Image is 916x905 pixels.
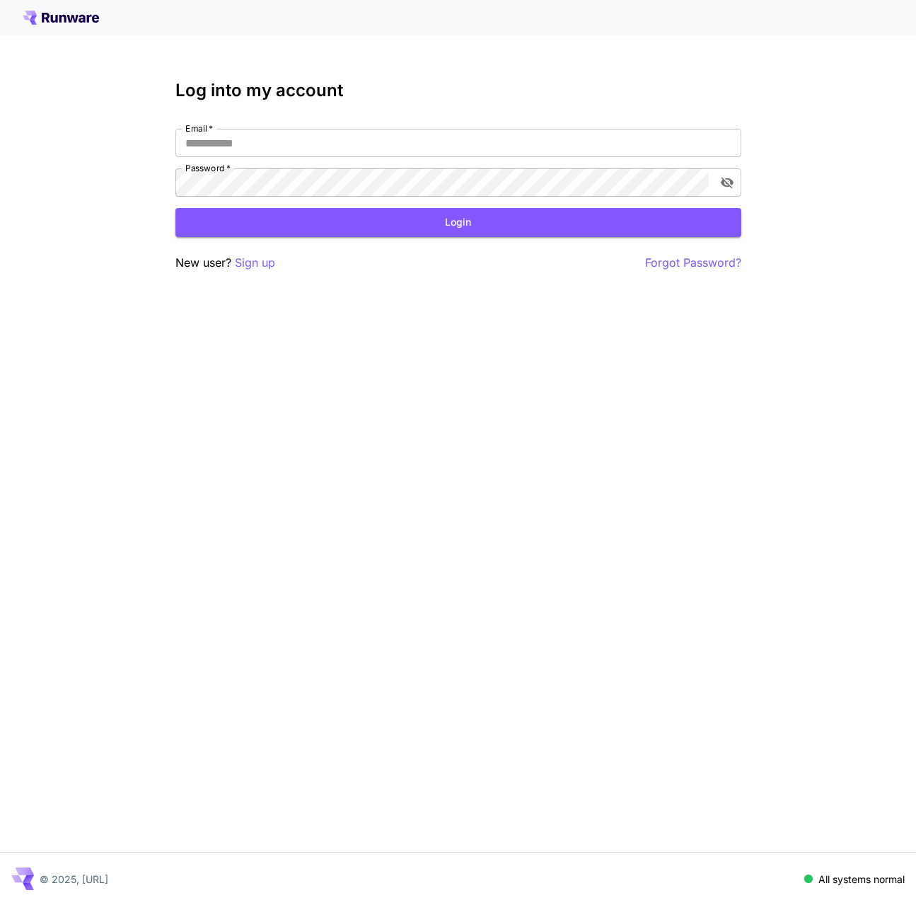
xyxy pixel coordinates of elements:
label: Email [185,122,213,134]
p: New user? [175,254,275,272]
button: Forgot Password? [645,254,741,272]
button: Sign up [235,254,275,272]
p: All systems normal [818,872,905,887]
button: Login [175,208,741,237]
p: © 2025, [URL] [40,872,108,887]
button: toggle password visibility [714,170,740,195]
h3: Log into my account [175,81,741,100]
label: Password [185,162,231,174]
